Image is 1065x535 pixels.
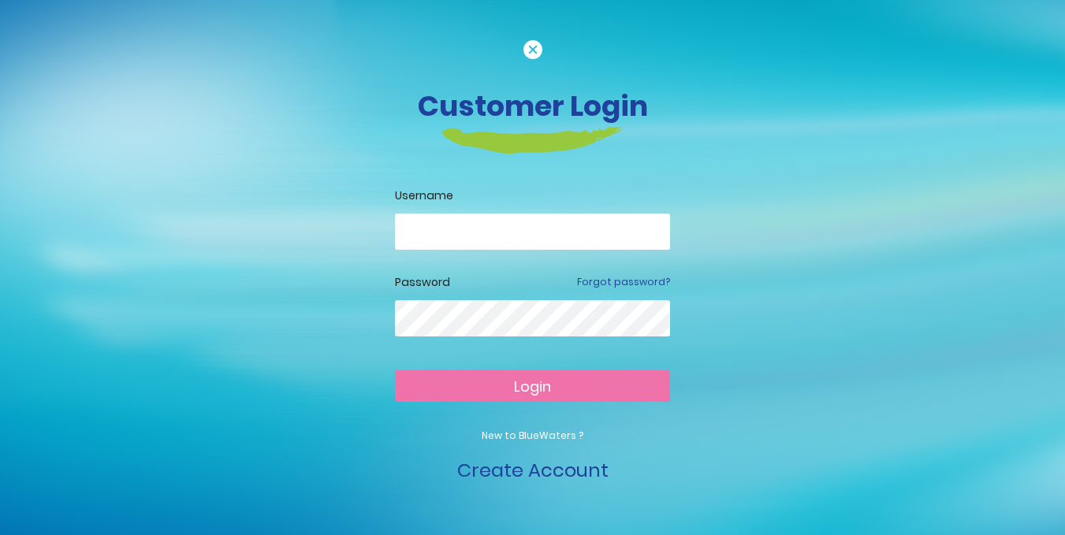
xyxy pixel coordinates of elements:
[577,275,670,289] a: Forgot password?
[395,274,450,291] label: Password
[442,127,623,154] img: login-heading-border.png
[395,370,670,402] button: Login
[514,377,551,396] span: Login
[395,188,670,204] label: Username
[95,89,970,123] h3: Customer Login
[395,429,670,443] p: New to BlueWaters ?
[457,457,609,483] a: Create Account
[523,40,542,59] img: cancel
